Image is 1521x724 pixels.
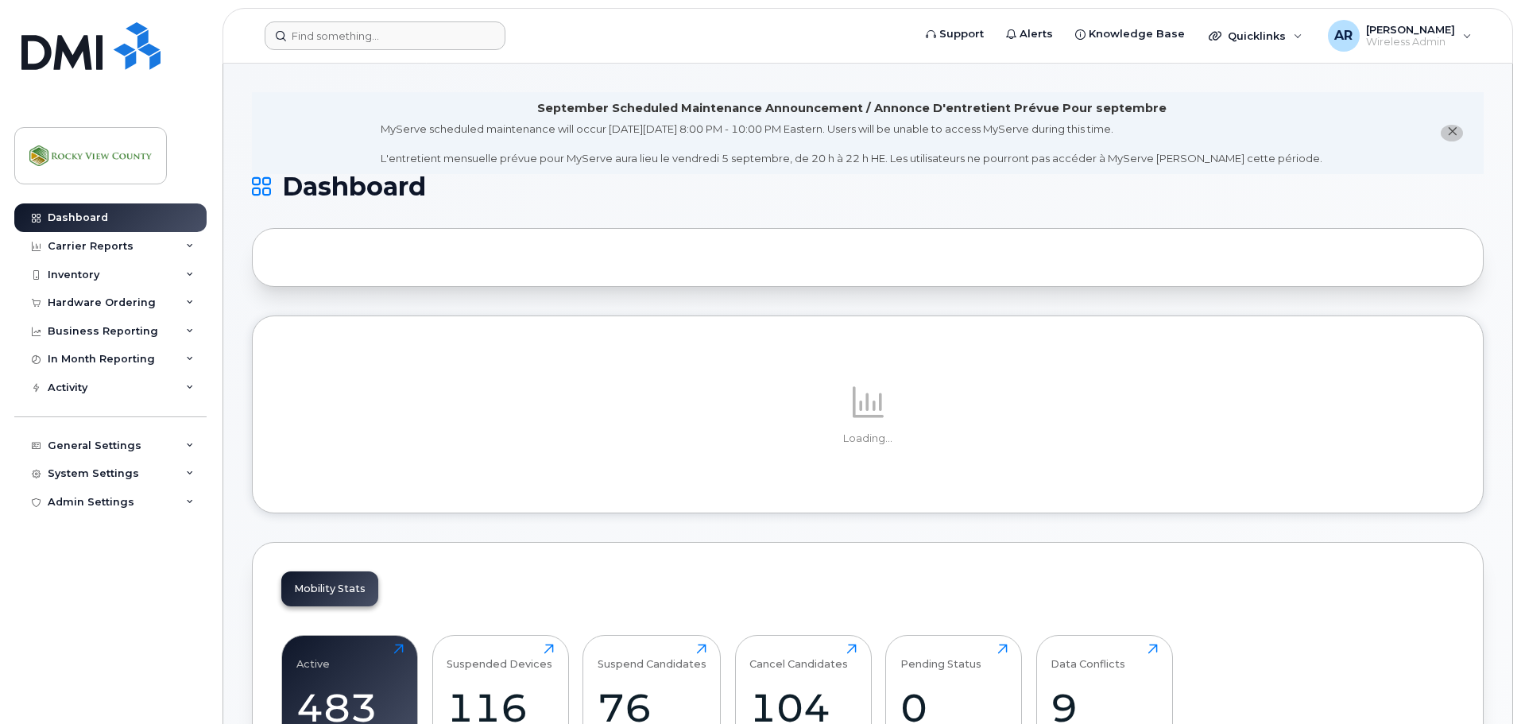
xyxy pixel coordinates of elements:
div: Suspended Devices [447,644,552,670]
div: MyServe scheduled maintenance will occur [DATE][DATE] 8:00 PM - 10:00 PM Eastern. Users will be u... [381,122,1322,166]
div: Active [296,644,330,670]
button: close notification [1441,125,1463,141]
div: Cancel Candidates [749,644,848,670]
div: Data Conflicts [1051,644,1125,670]
span: Dashboard [282,175,426,199]
div: September Scheduled Maintenance Announcement / Annonce D'entretient Prévue Pour septembre [537,100,1167,117]
div: Pending Status [900,644,981,670]
p: Loading... [281,432,1454,446]
div: Suspend Candidates [598,644,706,670]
